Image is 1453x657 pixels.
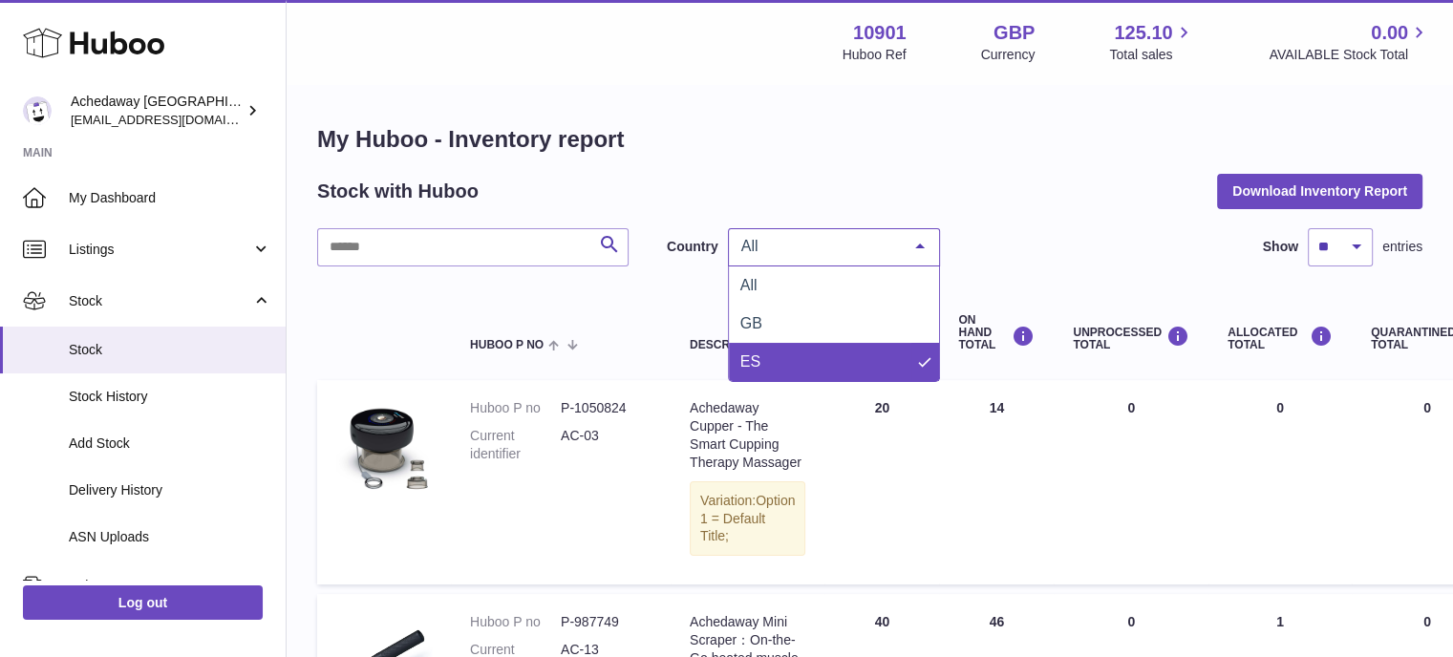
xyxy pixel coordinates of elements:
[994,20,1035,46] strong: GBP
[69,434,271,453] span: Add Stock
[690,399,805,472] div: Achedaway Cupper - The Smart Cupping Therapy Massager
[1228,326,1333,351] div: ALLOCATED Total
[1208,380,1352,584] td: 0
[470,339,544,351] span: Huboo P no
[23,96,52,125] img: admin@newpb.co.uk
[561,399,652,417] dd: P-1050824
[71,112,281,127] span: [EMAIL_ADDRESS][DOMAIN_NAME]
[1109,20,1194,64] a: 125.10 Total sales
[336,399,432,495] img: product image
[1423,400,1431,415] span: 0
[561,427,652,463] dd: AC-03
[69,528,271,546] span: ASN Uploads
[1371,20,1408,46] span: 0.00
[470,613,561,631] dt: Huboo P no
[1054,380,1208,584] td: 0
[1269,20,1430,64] a: 0.00 AVAILABLE Stock Total
[843,46,907,64] div: Huboo Ref
[69,388,271,406] span: Stock History
[561,613,652,631] dd: P-987749
[69,189,271,207] span: My Dashboard
[740,315,762,331] span: GB
[690,481,805,557] div: Variation:
[23,585,263,620] a: Log out
[69,241,251,259] span: Listings
[853,20,907,46] strong: 10901
[470,427,561,463] dt: Current identifier
[667,238,718,256] label: Country
[700,493,795,544] span: Option 1 = Default Title;
[71,93,243,129] div: Achedaway [GEOGRAPHIC_DATA]
[1269,46,1430,64] span: AVAILABLE Stock Total
[740,353,760,370] span: ES
[1263,238,1298,256] label: Show
[317,179,479,204] h2: Stock with Huboo
[1423,614,1431,629] span: 0
[1217,174,1422,208] button: Download Inventory Report
[939,380,1054,584] td: 14
[981,46,1036,64] div: Currency
[958,314,1035,352] div: ON HAND Total
[69,341,271,359] span: Stock
[69,292,251,310] span: Stock
[317,124,1422,155] h1: My Huboo - Inventory report
[690,339,768,351] span: Description
[1382,238,1422,256] span: entries
[737,237,901,256] span: All
[1109,46,1194,64] span: Total sales
[1114,20,1172,46] span: 125.10
[69,577,251,595] span: Sales
[740,277,758,293] span: All
[470,399,561,417] dt: Huboo P no
[69,481,271,499] span: Delivery History
[1073,326,1189,351] div: UNPROCESSED Total
[824,380,939,584] td: 20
